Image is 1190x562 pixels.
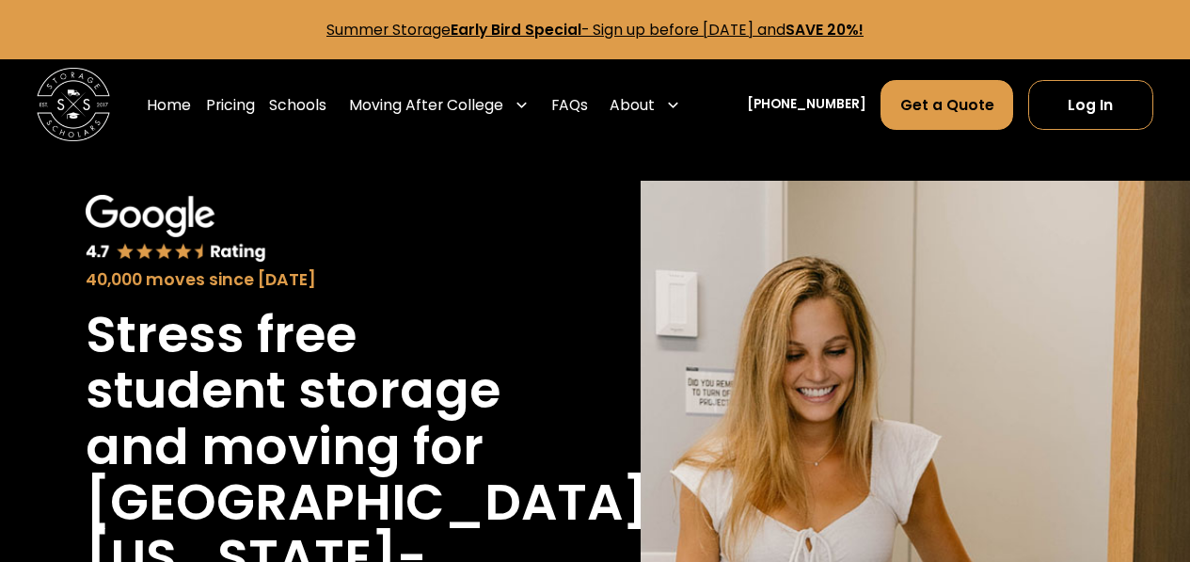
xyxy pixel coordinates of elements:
div: About [610,94,655,116]
strong: Early Bird Special [451,20,581,40]
img: Google 4.7 star rating [86,195,266,264]
strong: SAVE 20%! [785,20,864,40]
a: home [37,68,110,141]
div: Moving After College [349,94,503,116]
a: Pricing [206,79,255,131]
a: Schools [269,79,326,131]
h1: Stress free student storage and moving for [86,307,526,474]
a: FAQs [551,79,588,131]
a: Log In [1028,80,1153,130]
div: Moving After College [341,79,536,131]
div: 40,000 moves since [DATE] [86,267,526,292]
img: Storage Scholars main logo [37,68,110,141]
div: About [602,79,688,131]
a: Home [147,79,191,131]
a: [PHONE_NUMBER] [747,95,866,115]
a: Summer StorageEarly Bird Special- Sign up before [DATE] andSAVE 20%! [326,20,864,40]
a: Get a Quote [881,80,1013,130]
